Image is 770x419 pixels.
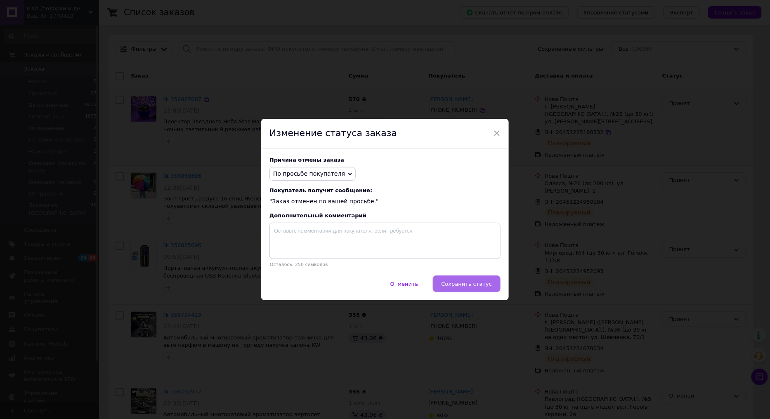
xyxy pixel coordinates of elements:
span: Покупатель получит сообщение: [269,187,501,193]
span: По просьбе покупателя [273,170,345,177]
div: Дополнительный комментарий [269,212,501,219]
div: Причина отмены заказа [269,157,501,163]
div: "Заказ отменен по вашей просьбе." [269,187,501,206]
span: Сохранить статус [442,281,492,287]
span: × [493,126,501,140]
div: Изменение статуса заказа [261,119,509,148]
button: Сохранить статус [433,275,501,292]
p: Осталось: 250 символов [269,262,501,267]
span: Отменить [390,281,418,287]
button: Отменить [382,275,427,292]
